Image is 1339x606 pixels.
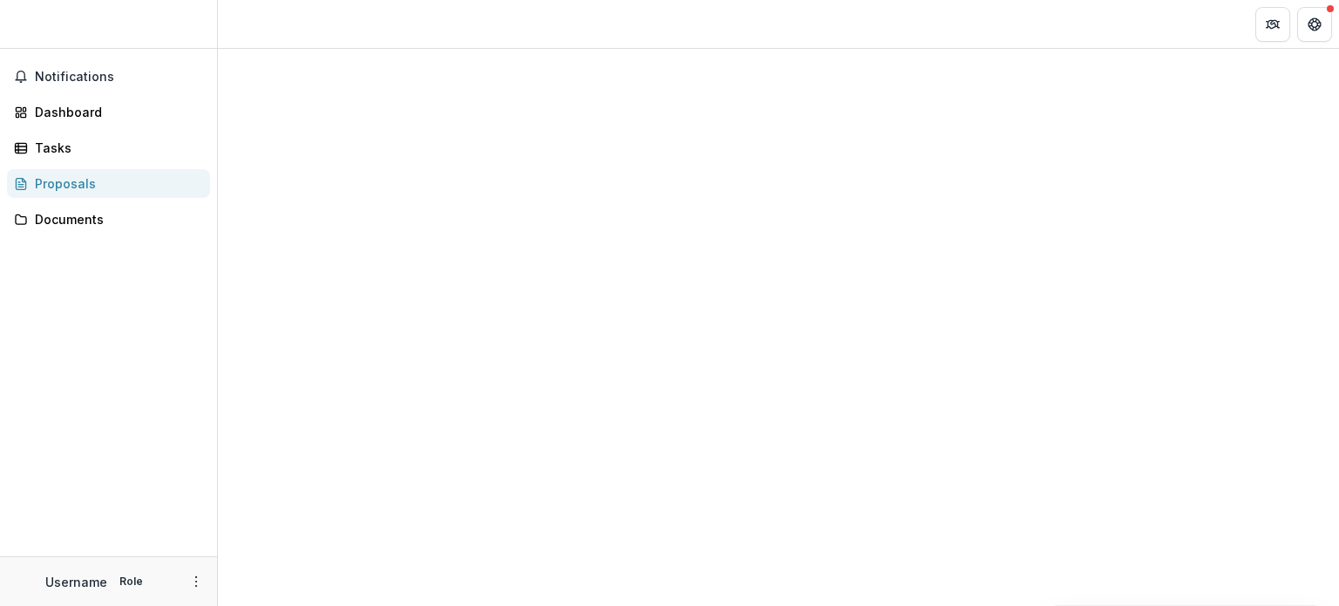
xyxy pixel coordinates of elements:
[186,571,207,592] button: More
[35,210,196,228] div: Documents
[45,573,107,591] p: Username
[7,133,210,162] a: Tasks
[35,139,196,157] div: Tasks
[35,70,203,85] span: Notifications
[1255,7,1290,42] button: Partners
[114,574,148,589] p: Role
[35,103,196,121] div: Dashboard
[7,63,210,91] button: Notifications
[1297,7,1332,42] button: Get Help
[7,205,210,234] a: Documents
[35,174,196,193] div: Proposals
[7,169,210,198] a: Proposals
[7,98,210,126] a: Dashboard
